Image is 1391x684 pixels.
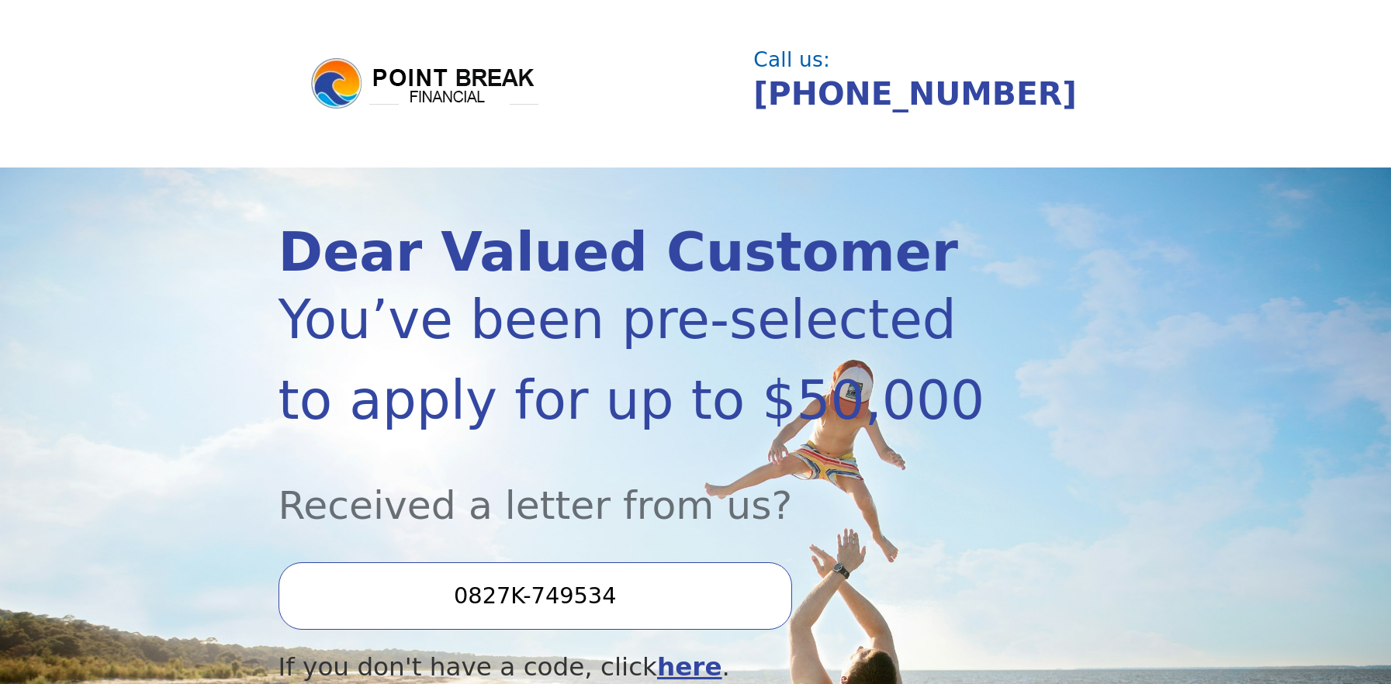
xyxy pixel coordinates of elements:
[279,226,988,279] div: Dear Valued Customer
[279,440,988,534] div: Received a letter from us?
[753,75,1077,112] a: [PHONE_NUMBER]
[657,652,722,682] a: here
[753,50,1101,70] div: Call us:
[279,562,792,629] input: Enter your Offer Code:
[309,56,542,112] img: logo.png
[279,279,988,440] div: You’ve been pre-selected to apply for up to $50,000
